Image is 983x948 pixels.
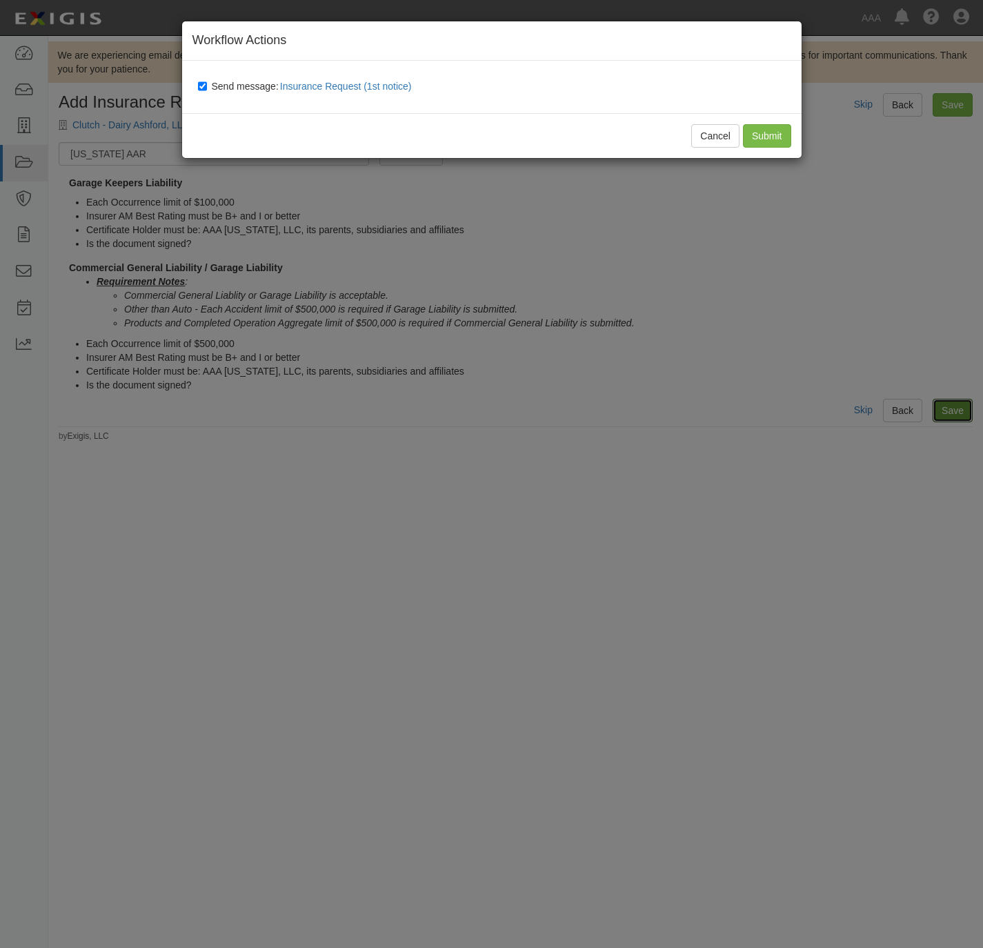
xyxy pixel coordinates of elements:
span: Insurance Request (1st notice) [280,81,412,92]
button: Cancel [691,124,739,148]
button: Send message: [279,77,417,95]
span: Send message: [212,81,417,92]
input: Send message:Insurance Request (1st notice) [198,81,207,92]
h4: Workflow Actions [192,32,791,50]
input: Submit [743,124,791,148]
